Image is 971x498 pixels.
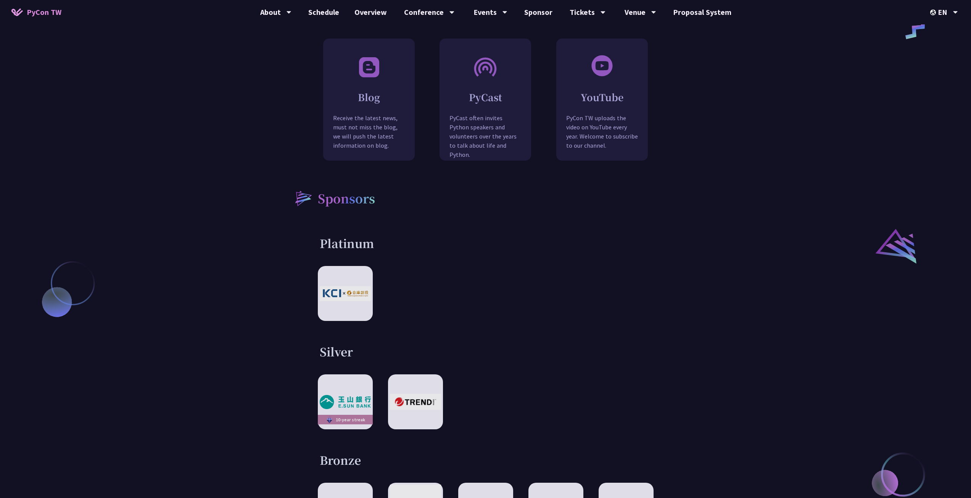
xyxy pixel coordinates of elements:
img: svg+xml;base64,PHN2ZyB3aWR0aD0iNjAiIGhlaWdodD0iNjAiIHZpZXdCb3g9IjAgMCA2MCA2MCIgZmlsbD0ibm9uZSIgeG... [591,54,614,77]
p: PyCast often invites Python speakers and volunteers over the years to talk about life and Python. [440,113,531,171]
img: PyCast.bcca2a8.svg [473,54,498,79]
h3: Silver [320,344,652,359]
h2: Sponsors [318,189,375,207]
h3: Bronze [320,452,652,467]
img: KCI-Global x TCVC [320,286,371,301]
h2: Blog [324,90,414,104]
img: 趨勢科技 Trend Micro [390,394,441,410]
p: PyCon TW uploads the video on YouTube every year. Welcome to subscribe to our channel. [557,113,647,161]
h3: Platinum [320,235,652,251]
img: Blog.348b5bb.svg [357,54,381,79]
img: Home icon of PyCon TW 2025 [11,8,23,16]
a: PyCon TW [4,3,69,22]
img: E.SUN Commercial Bank [320,395,371,409]
span: PyCon TW [27,6,61,18]
img: Locale Icon [930,10,938,15]
h2: YouTube [557,90,647,104]
p: Receive the latest news, must not miss the blog, we will push the latest information on blog. [324,113,414,161]
div: 10-year streak [318,415,373,424]
img: sponsor-logo-diamond [325,415,334,424]
h2: PyCast [440,90,531,104]
img: heading-bullet [287,184,318,213]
